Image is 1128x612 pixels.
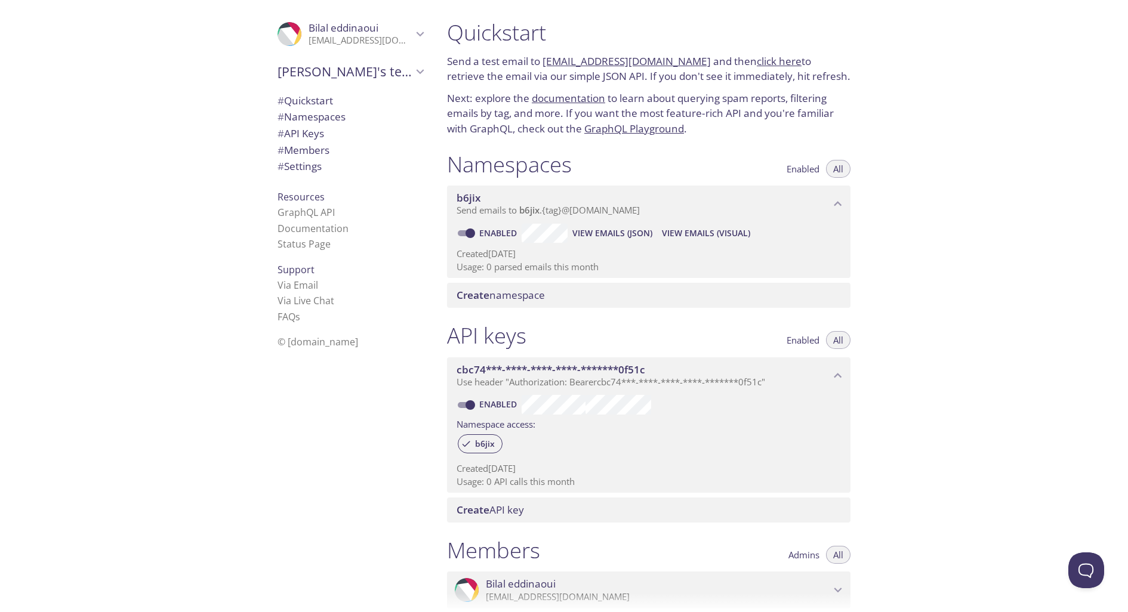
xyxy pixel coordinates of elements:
span: Bilal eddinaoui [309,21,378,35]
label: Namespace access: [457,415,535,432]
div: Create API Key [447,497,850,523]
div: Bilal eddinaoui [268,14,433,54]
span: Namespaces [278,110,346,123]
span: Members [278,143,329,157]
p: Created [DATE] [457,462,841,475]
span: API key [457,503,524,517]
button: View Emails (Visual) [657,224,755,243]
a: Via Email [278,279,318,292]
p: [EMAIL_ADDRESS][DOMAIN_NAME] [486,591,830,603]
div: Namespaces [268,109,433,125]
span: # [278,159,284,173]
p: Usage: 0 parsed emails this month [457,261,841,273]
a: Via Live Chat [278,294,334,307]
button: Enabled [779,160,827,178]
a: GraphQL API [278,206,335,219]
button: All [826,546,850,564]
span: View Emails (Visual) [662,226,750,240]
h1: Quickstart [447,19,850,46]
a: Documentation [278,222,349,235]
a: GraphQL Playground [584,122,684,135]
span: # [278,94,284,107]
button: All [826,160,850,178]
p: Usage: 0 API calls this month [457,475,841,488]
div: API Keys [268,125,433,142]
span: b6jix [519,204,540,216]
div: Members [268,142,433,159]
span: Send emails to . {tag} @[DOMAIN_NAME] [457,204,640,216]
h1: API keys [447,322,526,349]
a: Enabled [477,227,522,239]
div: Bilal's team [268,56,433,87]
button: Enabled [779,331,827,349]
button: View Emails (JSON) [568,224,657,243]
a: click here [757,54,802,68]
iframe: Help Scout Beacon - Open [1068,552,1104,588]
div: b6jix [458,434,503,453]
div: b6jix namespace [447,186,850,222]
span: Resources [278,190,325,203]
a: documentation [532,91,605,105]
div: Quickstart [268,92,433,109]
h1: Namespaces [447,151,572,178]
span: s [295,310,300,323]
span: b6jix [457,191,480,205]
a: FAQ [278,310,300,323]
span: Create [457,288,489,302]
a: Status Page [278,237,331,251]
span: API Keys [278,126,324,140]
p: Send a test email to and then to retrieve the email via our simple JSON API. If you don't see it ... [447,54,850,84]
span: Bilal eddinaoui [486,577,556,591]
div: Create namespace [447,283,850,308]
p: [EMAIL_ADDRESS][DOMAIN_NAME] [309,35,412,47]
span: # [278,143,284,157]
span: Settings [278,159,322,173]
a: Enabled [477,398,522,410]
span: b6jix [468,438,502,449]
span: Create [457,503,489,517]
span: Quickstart [278,94,333,107]
h1: Members [447,537,540,564]
button: All [826,331,850,349]
a: [EMAIL_ADDRESS][DOMAIN_NAME] [543,54,711,68]
span: [PERSON_NAME]'s team [278,63,412,80]
span: # [278,126,284,140]
span: namespace [457,288,545,302]
p: Created [DATE] [457,248,841,260]
div: Team Settings [268,158,433,175]
button: Admins [781,546,827,564]
div: Bilal eddinaoui [447,571,850,608]
span: © [DOMAIN_NAME] [278,335,358,348]
span: View Emails (JSON) [572,226,652,240]
span: Support [278,263,315,276]
p: Next: explore the to learn about querying spam reports, filtering emails by tag, and more. If you... [447,91,850,137]
span: # [278,110,284,123]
